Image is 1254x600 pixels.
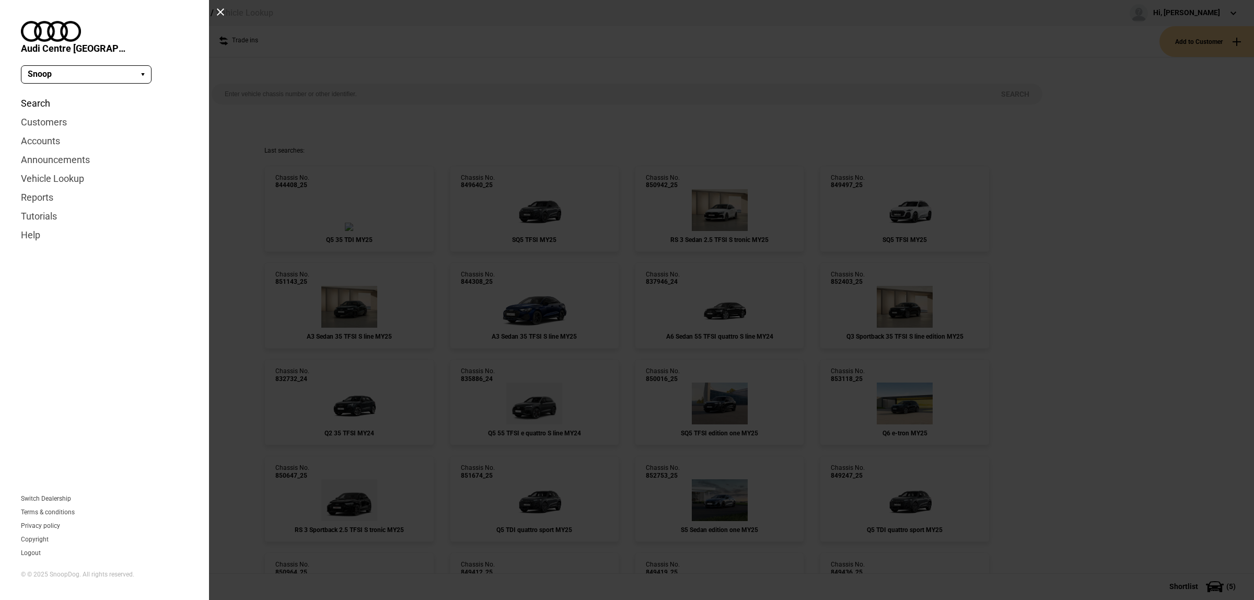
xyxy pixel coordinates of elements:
[28,68,52,80] span: Snoop
[21,21,81,42] img: audi.png
[21,509,75,515] a: Terms & conditions
[21,536,49,543] a: Copyright
[21,188,188,207] a: Reports
[21,550,41,556] button: Logout
[21,495,71,502] a: Switch Dealership
[21,94,188,113] a: Search
[21,226,188,245] a: Help
[21,523,60,529] a: Privacy policy
[21,570,188,579] div: © © 2025 SnoopDog. All rights reserved.
[21,169,188,188] a: Vehicle Lookup
[21,132,188,151] a: Accounts
[21,42,125,55] span: Audi Centre [GEOGRAPHIC_DATA]
[21,151,188,169] a: Announcements
[21,207,188,226] a: Tutorials
[21,113,188,132] a: Customers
